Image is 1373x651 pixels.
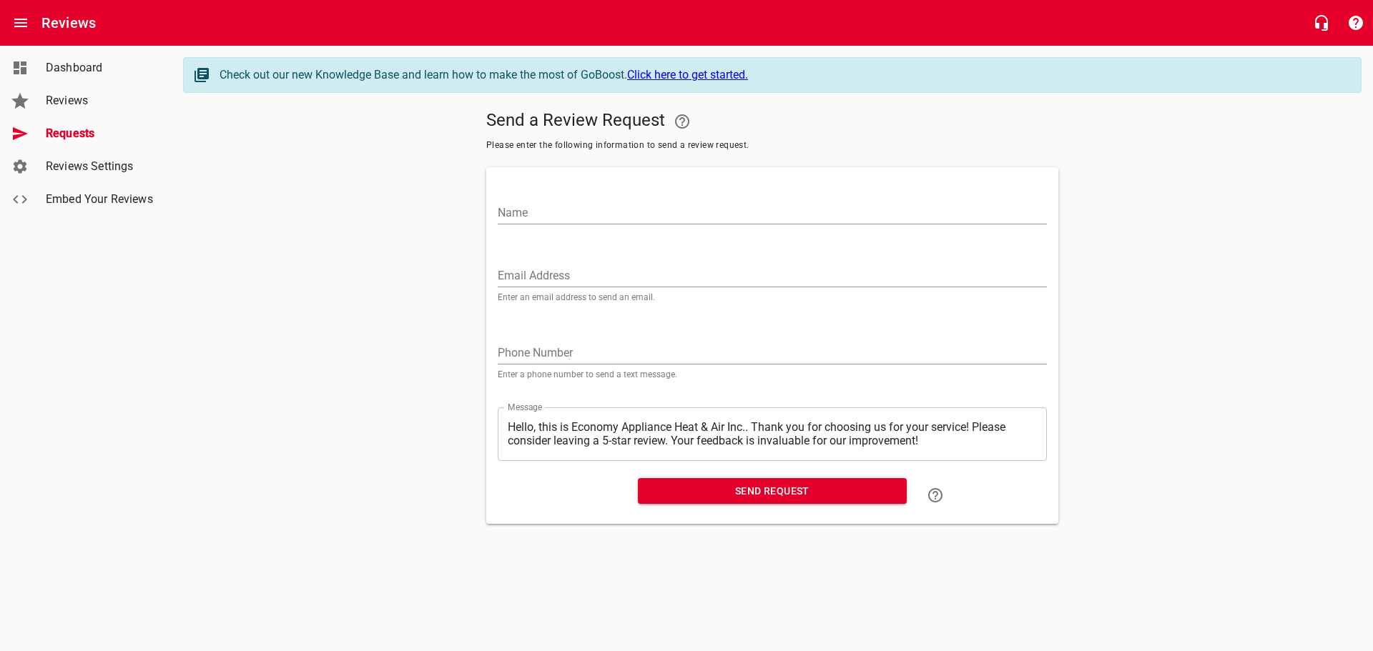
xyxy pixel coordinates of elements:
p: Enter an email address to send an email. [498,293,1047,302]
span: Embed Your Reviews [46,191,154,208]
span: Please enter the following information to send a review request. [486,139,1058,153]
h5: Send a Review Request [486,104,1058,139]
a: Your Google or Facebook account must be connected to "Send a Review Request" [665,104,699,139]
span: Reviews [46,92,154,109]
textarea: Hello, this is Economy Appliance Heat & Air Inc.. Thank you for choosing us for your service! Ple... [508,420,1037,447]
span: Send Request [649,482,895,500]
span: Dashboard [46,59,154,76]
p: Enter a phone number to send a text message. [498,370,1047,379]
a: Learn how to "Send a Review Request" [918,478,953,512]
button: Support Portal [1339,6,1373,40]
button: Send Request [638,478,907,505]
div: Check out our new Knowledge Base and learn how to make the most of GoBoost. [220,66,1347,84]
span: Requests [46,125,154,142]
span: Reviews Settings [46,158,154,175]
button: Live Chat [1304,6,1339,40]
a: Click here to get started. [627,68,748,81]
h6: Reviews [41,11,96,34]
button: Open drawer [4,6,38,40]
